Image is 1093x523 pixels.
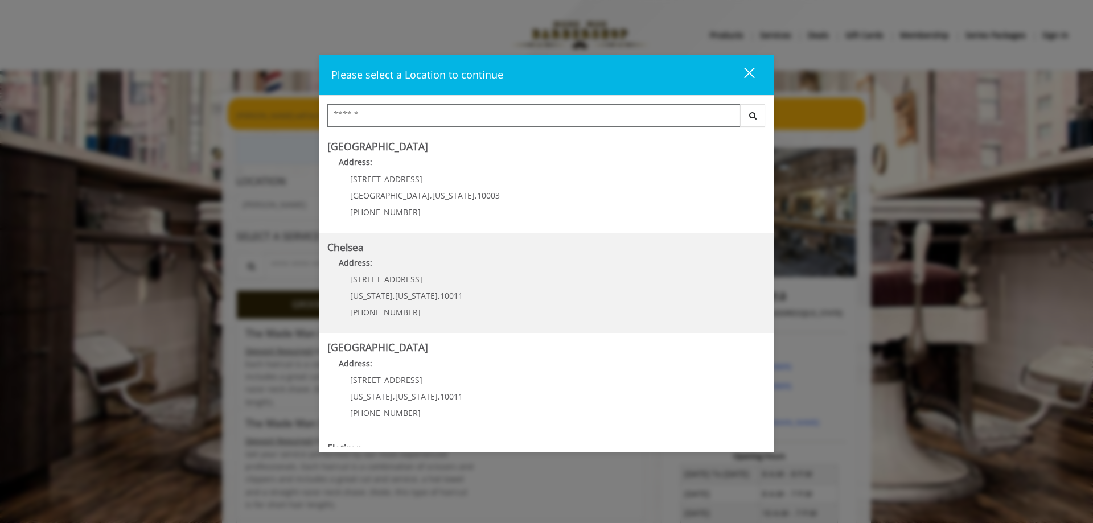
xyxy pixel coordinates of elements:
span: [US_STATE] [395,391,438,402]
b: Address: [339,157,372,167]
div: Center Select [327,104,766,133]
span: [PHONE_NUMBER] [350,407,421,418]
b: Chelsea [327,240,364,254]
div: close dialog [731,67,754,84]
span: [US_STATE] [395,290,438,301]
span: [GEOGRAPHIC_DATA] [350,190,430,201]
b: Flatiron [327,441,363,455]
b: Address: [339,358,372,369]
span: , [393,391,395,402]
span: [PHONE_NUMBER] [350,307,421,318]
span: , [430,190,432,201]
b: [GEOGRAPHIC_DATA] [327,340,428,354]
span: , [393,290,395,301]
b: [GEOGRAPHIC_DATA] [327,139,428,153]
span: [US_STATE] [350,391,393,402]
i: Search button [746,112,759,120]
span: [US_STATE] [350,290,393,301]
b: Address: [339,257,372,268]
span: , [475,190,477,201]
span: 10011 [440,391,463,402]
span: [STREET_ADDRESS] [350,174,422,184]
span: [STREET_ADDRESS] [350,374,422,385]
span: 10003 [477,190,500,201]
span: Please select a Location to continue [331,68,503,81]
span: 10011 [440,290,463,301]
button: close dialog [723,63,762,87]
span: , [438,391,440,402]
span: [US_STATE] [432,190,475,201]
input: Search Center [327,104,741,127]
span: [STREET_ADDRESS] [350,274,422,285]
span: [PHONE_NUMBER] [350,207,421,217]
span: , [438,290,440,301]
